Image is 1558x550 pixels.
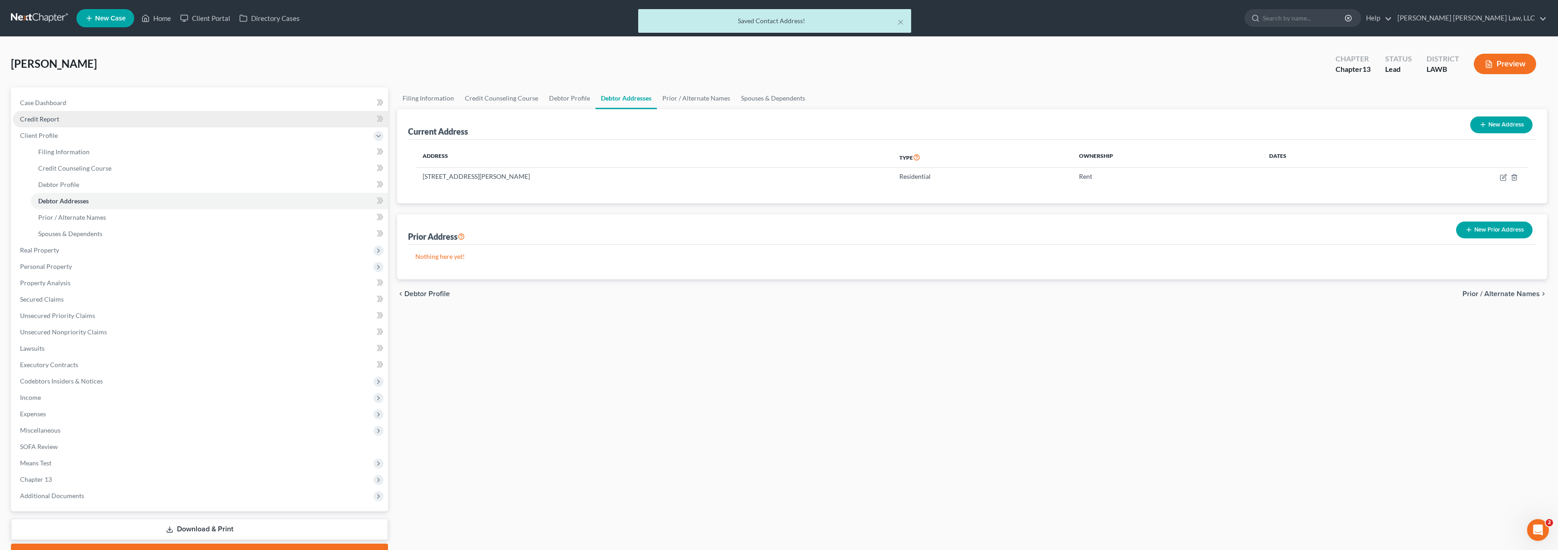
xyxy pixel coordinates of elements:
a: Debtor Profile [544,87,595,109]
button: New Prior Address [1456,222,1533,238]
button: Preview [1474,54,1536,74]
a: Debtor Profile [31,177,388,193]
a: SOFA Review [13,439,388,455]
div: Current Address [408,126,468,137]
span: Debtor Addresses [38,197,89,205]
a: Secured Claims [13,291,388,308]
a: Credit Counseling Course [459,87,544,109]
span: Chapter 13 [20,475,52,483]
span: Credit Counseling Course [38,164,111,172]
span: Personal Property [20,262,72,270]
td: Rent [1072,168,1262,185]
th: Ownership [1072,147,1262,168]
a: Debtor Addresses [31,193,388,209]
span: 2 [1546,519,1553,526]
span: Client Profile [20,131,58,139]
span: Additional Documents [20,492,84,500]
a: Debtor Addresses [595,87,657,109]
i: chevron_left [397,290,404,298]
p: Nothing here yet! [415,252,1529,261]
button: × [897,16,904,27]
span: Unsecured Priority Claims [20,312,95,319]
div: District [1427,54,1459,64]
iframe: Intercom live chat [1527,519,1549,541]
span: Means Test [20,459,51,467]
a: Unsecured Nonpriority Claims [13,324,388,340]
span: Executory Contracts [20,361,78,368]
div: Prior Address [408,231,465,242]
span: Secured Claims [20,295,64,303]
div: Saved Contact Address! [645,16,904,25]
a: Download & Print [11,519,388,540]
a: Credit Report [13,111,388,127]
a: Prior / Alternate Names [657,87,736,109]
span: Prior / Alternate Names [38,213,106,221]
div: Chapter [1336,64,1371,75]
a: Spouses & Dependents [31,226,388,242]
a: Spouses & Dependents [736,87,811,109]
a: Property Analysis [13,275,388,291]
a: Executory Contracts [13,357,388,373]
span: Real Property [20,246,59,254]
th: Dates [1262,147,1387,168]
th: Address [415,147,892,168]
a: Credit Counseling Course [31,160,388,177]
span: [PERSON_NAME] [11,57,97,70]
span: Expenses [20,410,46,418]
i: chevron_right [1540,290,1547,298]
div: Chapter [1336,54,1371,64]
td: [STREET_ADDRESS][PERSON_NAME] [415,168,892,185]
button: Prior / Alternate Names chevron_right [1462,290,1547,298]
td: Residential [892,168,1072,185]
span: Filing Information [38,148,90,156]
div: Status [1385,54,1412,64]
button: New Address [1470,116,1533,133]
a: Filing Information [397,87,459,109]
span: Case Dashboard [20,99,66,106]
span: Property Analysis [20,279,71,287]
a: Unsecured Priority Claims [13,308,388,324]
span: Credit Report [20,115,59,123]
span: SOFA Review [20,443,58,450]
div: Lead [1385,64,1412,75]
a: Prior / Alternate Names [31,209,388,226]
span: Unsecured Nonpriority Claims [20,328,107,336]
span: Codebtors Insiders & Notices [20,377,103,385]
div: LAWB [1427,64,1459,75]
a: Filing Information [31,144,388,160]
span: Debtor Profile [404,290,450,298]
a: Case Dashboard [13,95,388,111]
span: Spouses & Dependents [38,230,102,237]
button: chevron_left Debtor Profile [397,290,450,298]
span: Miscellaneous [20,426,61,434]
span: Income [20,394,41,401]
span: Lawsuits [20,344,45,352]
span: Prior / Alternate Names [1462,290,1540,298]
a: Lawsuits [13,340,388,357]
th: Type [892,147,1072,168]
span: Debtor Profile [38,181,79,188]
span: 13 [1362,65,1371,73]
